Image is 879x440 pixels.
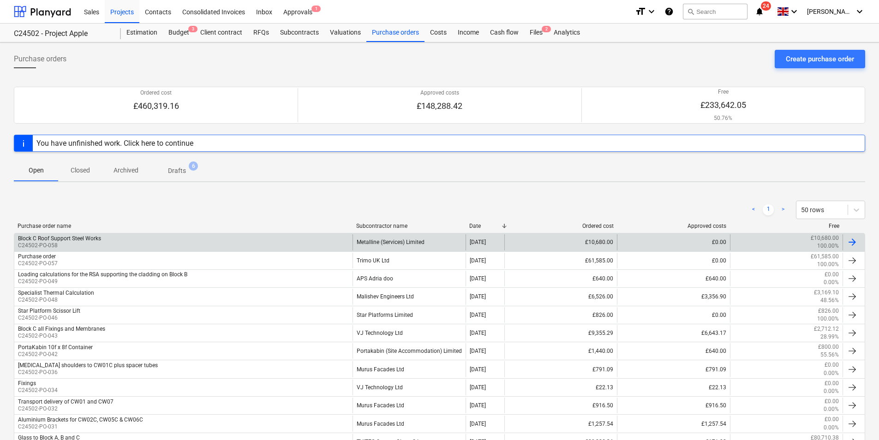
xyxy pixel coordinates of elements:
[833,396,879,440] iframe: Chat Widget
[469,223,501,229] div: Date
[188,26,197,32] span: 3
[524,24,548,42] div: Files
[470,348,486,354] div: [DATE]
[18,253,56,260] div: Purchase order
[504,253,617,268] div: £61,585.00
[248,24,275,42] a: RFQs
[353,325,465,341] div: VJ Technology Ltd
[818,343,839,351] p: £800.00
[18,308,80,314] div: Star Platform Scissor Lift
[524,24,548,42] a: Files2
[635,6,646,17] i: format_size
[617,307,730,323] div: £0.00
[353,234,465,250] div: Metalline (Services) Limited
[824,387,839,395] p: 0.00%
[163,24,195,42] a: Budget3
[617,271,730,286] div: £640.00
[617,234,730,250] div: £0.00
[824,369,839,377] p: 0.00%
[817,315,839,323] p: 100.00%
[18,271,187,278] div: Loading calculations for the RSA supporting the cladding on Block B
[825,380,839,387] p: £0.00
[275,24,324,42] a: Subcontracts
[425,24,452,42] div: Costs
[814,289,839,297] p: £3,169.10
[470,421,486,427] div: [DATE]
[18,416,143,423] div: Aluminium Brackets for CW02C, CW05C & CW06C
[168,166,186,176] p: Drafts
[700,88,746,96] p: Free
[621,223,727,229] div: Approved costs
[824,405,839,413] p: 0.00%
[18,223,349,229] div: Purchase order name
[18,290,94,296] div: Specialist Thermal Calculation
[504,361,617,377] div: £791.09
[470,293,486,300] div: [DATE]
[818,307,839,315] p: £826.00
[825,416,839,423] p: £0.00
[617,361,730,377] div: £791.09
[195,24,248,42] a: Client contract
[353,253,465,268] div: Trimo UK Ltd
[820,351,839,359] p: 55.56%
[470,366,486,373] div: [DATE]
[18,326,105,332] div: Block C all Fixings and Membranes
[18,278,187,285] p: C24502-PO-049
[14,54,66,65] span: Purchase orders
[504,307,617,323] div: £826.00
[504,416,617,431] div: £1,257.54
[825,361,839,369] p: £0.00
[824,279,839,286] p: 0.00%
[807,8,853,15] span: [PERSON_NAME] Booree
[353,398,465,413] div: Murus Facades Ltd
[353,380,465,395] div: VJ Technology Ltd
[824,424,839,432] p: 0.00%
[664,6,674,17] i: Knowledge base
[470,384,486,391] div: [DATE]
[484,24,524,42] div: Cash flow
[114,166,138,175] p: Archived
[820,297,839,304] p: 48.56%
[646,6,657,17] i: keyboard_arrow_down
[18,386,58,394] p: C24502-PO-034
[817,261,839,268] p: 100.00%
[777,204,789,215] a: Next page
[470,330,486,336] div: [DATE]
[504,289,617,304] div: £6,526.00
[700,114,746,122] p: 50.76%
[700,100,746,111] p: £233,642.05
[18,380,36,386] div: Fixings
[133,101,179,112] p: £460,319.16
[121,24,163,42] a: Estimation
[353,307,465,323] div: Star Platforms Limited
[324,24,366,42] a: Valuations
[825,398,839,405] p: £0.00
[617,253,730,268] div: £0.00
[163,24,195,42] div: Budget
[18,351,93,358] p: C24502-PO-042
[14,29,110,39] div: C24502 - Project Apple
[617,416,730,431] div: £1,257.54
[353,361,465,377] div: Murus Facades Ltd
[548,24,586,42] div: Analytics
[755,6,764,17] i: notifications
[353,343,465,359] div: Portakabin (Site Accommodation) Limited
[452,24,484,42] a: Income
[353,271,465,286] div: APS Adria doo
[504,398,617,413] div: £916.50
[504,380,617,395] div: £22.13
[748,204,759,215] a: Previous page
[353,416,465,431] div: Murus Facades Ltd
[18,260,58,268] p: C24502-PO-057
[18,398,114,405] div: Transport delivery of CW01 and CW07
[18,344,93,351] div: PortaKabin 10f x 8f Container
[504,343,617,359] div: £1,440.00
[133,89,179,97] p: Ordered cost
[18,235,101,242] div: Block C Roof Support Steel Works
